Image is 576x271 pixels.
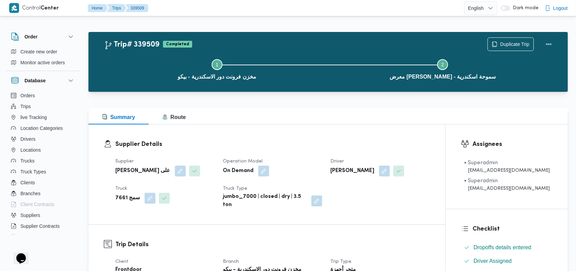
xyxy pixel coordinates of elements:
[115,167,170,175] b: [PERSON_NAME] على
[11,33,75,41] button: Order
[464,177,550,185] div: • Superadmin
[125,4,148,12] button: 339509
[115,159,134,164] span: Supplier
[500,40,529,48] span: Duplicate Trip
[115,259,129,264] span: Client
[223,259,239,264] span: Branch
[20,200,54,208] span: Client Contracts
[8,221,78,232] button: Supplier Contracts
[461,242,553,253] button: Dropoffs details entered
[115,194,140,202] b: سمج 7661
[20,91,35,100] span: Orders
[464,159,550,167] div: • Superadmin
[20,124,63,132] span: Location Categories
[464,159,550,174] span: • Superadmin mostafa.emad@illa.com.eg
[24,77,46,85] h3: Database
[115,140,430,149] h3: Supplier Details
[474,243,531,252] span: Dropoffs details entered
[115,186,127,191] span: Truck
[20,179,35,187] span: Clients
[20,113,47,121] span: live Tracking
[8,90,78,101] button: Orders
[542,1,571,15] button: Logout
[20,168,46,176] span: Truck Types
[223,186,247,191] span: Truck Type
[20,135,35,143] span: Drivers
[330,167,374,175] b: [PERSON_NAME]
[473,224,553,234] h3: Checklist
[41,6,59,11] b: Center
[20,48,57,56] span: Create new order
[20,233,37,241] span: Devices
[474,244,531,250] span: Dropoffs details entered
[8,155,78,166] button: Trucks
[8,232,78,242] button: Devices
[330,51,556,86] button: معرض [PERSON_NAME] - سموحة اسكندرية
[8,112,78,123] button: live Tracking
[390,73,496,81] span: معرض [PERSON_NAME] - سموحة اسكندرية
[8,57,78,68] button: Monitor active orders
[20,102,31,111] span: Trips
[510,5,539,11] span: Dark mode
[20,211,40,219] span: Suppliers
[223,167,253,175] b: On Demand
[8,199,78,210] button: Client Contracts
[107,4,127,12] button: Trips
[223,193,307,209] b: jumbo_7000 | closed | dry | 3.5 ton
[162,114,186,120] span: Route
[166,42,189,46] b: Completed
[474,257,512,265] span: Driver Assigned
[8,210,78,221] button: Suppliers
[216,62,218,67] span: 1
[5,90,80,237] div: Database
[461,256,553,267] button: Driver Assigned
[7,244,29,264] iframe: chat widget
[488,37,534,51] button: Duplicate Trip
[20,222,60,230] span: Supplier Contracts
[441,62,444,67] span: 2
[104,51,330,86] button: مخزن فرونت دور الاسكندرية - بيكو
[104,40,160,49] h2: Trip# 339509
[330,159,344,164] span: Driver
[8,166,78,177] button: Truck Types
[20,189,40,198] span: Branches
[20,157,34,165] span: Trucks
[20,58,65,67] span: Monitor active orders
[9,3,19,13] img: X8yXhbKr1z7QwAAAABJRU5ErkJggg==
[8,145,78,155] button: Locations
[88,4,108,12] button: Home
[223,159,263,164] span: Operation Model
[24,33,37,41] h3: Order
[8,134,78,145] button: Drivers
[178,73,256,81] span: مخزن فرونت دور الاسكندرية - بيكو
[115,240,430,249] h3: Trip Details
[474,258,512,264] span: Driver Assigned
[11,77,75,85] button: Database
[330,259,351,264] span: Trip Type
[464,177,550,192] span: • Superadmin mostafa.elrouby@illa.com.eg
[20,146,41,154] span: Locations
[8,188,78,199] button: Branches
[5,46,80,71] div: Order
[8,177,78,188] button: Clients
[8,101,78,112] button: Trips
[102,114,135,120] span: Summary
[553,4,568,12] span: Logout
[473,140,553,149] h3: Assignees
[8,46,78,57] button: Create new order
[542,37,556,51] button: Actions
[8,123,78,134] button: Location Categories
[464,167,550,174] div: [EMAIL_ADDRESS][DOMAIN_NAME]
[464,185,550,192] div: [EMAIL_ADDRESS][DOMAIN_NAME]
[163,41,192,48] span: Completed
